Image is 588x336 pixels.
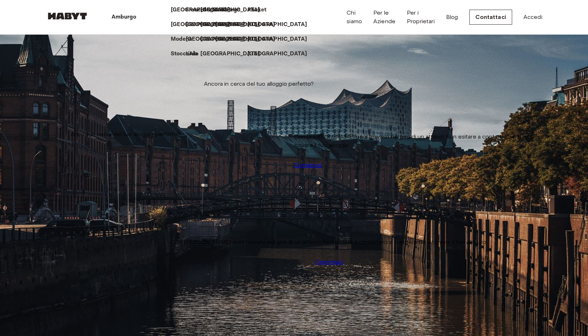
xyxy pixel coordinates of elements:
a: [GEOGRAPHIC_DATA] [171,6,237,14]
p: Stoccarda [171,50,199,58]
p: [GEOGRAPHIC_DATA] [171,6,230,14]
p: [GEOGRAPHIC_DATA] [215,20,275,29]
p: [GEOGRAPHIC_DATA] [247,35,307,44]
a: [GEOGRAPHIC_DATA] [247,20,314,29]
a: [GEOGRAPHIC_DATA] [215,35,282,44]
a: Francoforte [185,6,224,14]
a: [GEOGRAPHIC_DATA] [200,6,267,14]
p: Amburgo [215,6,240,14]
span: Ancora in cerca del tuo alloggio perfetto? [204,80,314,88]
img: Habyt [46,12,89,20]
p: Amburgo [112,13,137,21]
a: L'Aia [185,50,205,58]
a: Chi siamo [347,9,362,26]
a: Accedi [523,13,542,21]
a: Modena [171,35,200,44]
p: [GEOGRAPHIC_DATA] [171,20,230,29]
p: [GEOGRAPHIC_DATA] [247,50,307,58]
p: Phuket [247,6,266,14]
p: [GEOGRAPHIC_DATA] [200,35,260,44]
a: [GEOGRAPHIC_DATA] [247,35,314,44]
p: [GEOGRAPHIC_DATA] [215,35,275,44]
a: Contattaci [469,10,512,25]
p: [GEOGRAPHIC_DATA] [200,50,260,58]
p: [GEOGRAPHIC_DATA] [185,35,245,44]
a: Contattaci [315,258,343,266]
a: Phuket [247,6,273,14]
p: [GEOGRAPHIC_DATA] [200,20,260,29]
span: Con [PERSON_NAME] puoi trovarlo nel giro di un attimo! Non esitare a contattarci e ti aiuteremo a... [171,238,487,246]
a: Stoccarda [171,50,206,58]
a: [GEOGRAPHIC_DATA] [185,35,252,44]
p: [GEOGRAPHIC_DATA] [185,20,245,29]
a: Amburgo [215,6,247,14]
p: L'Aia [185,50,198,58]
p: [GEOGRAPHIC_DATA] [200,6,260,14]
a: [GEOGRAPHIC_DATA] [200,20,267,29]
p: Francoforte [185,6,217,14]
a: [GEOGRAPHIC_DATA] [185,20,252,29]
a: Blog [446,13,458,21]
a: Per i Proprietari [407,9,435,26]
a: Per le Aziende [373,9,395,26]
a: [GEOGRAPHIC_DATA] [215,20,282,29]
p: Modena [171,35,193,44]
a: [GEOGRAPHIC_DATA] [200,50,267,58]
a: [GEOGRAPHIC_DATA] [171,20,237,29]
a: [GEOGRAPHIC_DATA] [200,35,267,44]
a: [GEOGRAPHIC_DATA] [247,50,314,58]
p: [GEOGRAPHIC_DATA] [247,20,307,29]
